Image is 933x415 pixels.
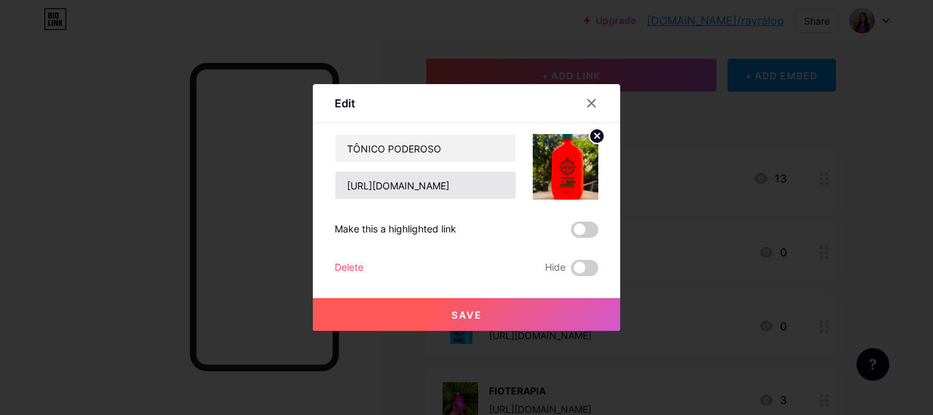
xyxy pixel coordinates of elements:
[335,95,355,111] div: Edit
[335,135,516,162] input: Title
[335,222,456,238] div: Make this a highlighted link
[335,260,363,276] div: Delete
[335,172,516,199] input: URL
[313,298,620,331] button: Save
[451,309,482,321] span: Save
[533,134,598,200] img: link_thumbnail
[545,260,566,276] span: Hide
